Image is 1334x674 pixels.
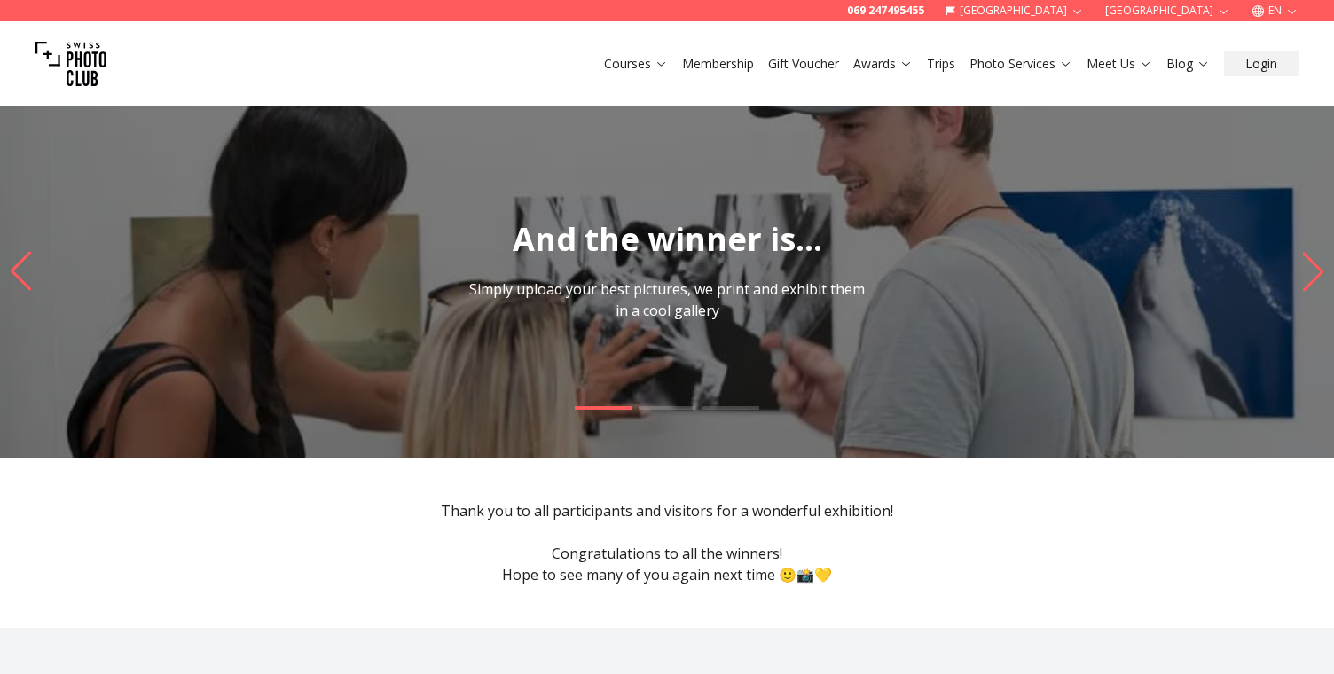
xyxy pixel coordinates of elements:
button: Blog [1159,51,1217,76]
img: Swiss photo club [35,28,106,99]
p: Thank you to all participants and visitors for a wonderful exhibition! [114,500,1220,521]
button: Login [1224,51,1299,76]
a: Courses [604,55,668,73]
a: Photo Services [969,55,1072,73]
button: Awards [846,51,920,76]
a: Membership [682,55,754,73]
button: Gift Voucher [761,51,846,76]
a: Blog [1166,55,1210,73]
a: Awards [853,55,913,73]
p: Congratulations to all the winners! [114,543,1220,564]
button: Membership [675,51,761,76]
button: Meet Us [1079,51,1159,76]
a: Gift Voucher [768,55,839,73]
button: Courses [597,51,675,76]
a: Meet Us [1087,55,1152,73]
a: 069 247495455 [847,4,924,18]
button: Photo Services [962,51,1079,76]
p: Hope to see many of you again next time 🙂📸💛 [114,564,1220,585]
p: Simply upload your best pictures, we print and exhibit them in a cool gallery [468,278,866,321]
a: Trips [927,55,955,73]
button: Trips [920,51,962,76]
